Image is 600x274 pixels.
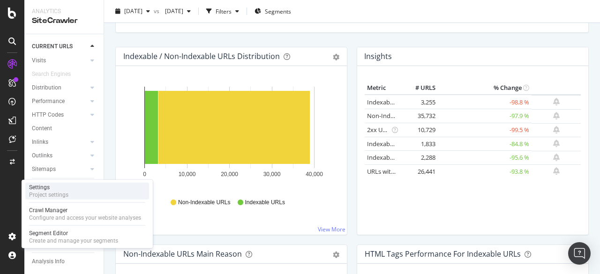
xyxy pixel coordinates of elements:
a: View More [318,225,345,233]
div: bell-plus [553,98,560,105]
td: 35,732 [400,109,438,123]
div: Filters [216,7,232,15]
div: HTML Tags Performance for Indexable URLs [365,249,521,259]
td: -97.9 % [438,109,532,123]
th: # URLS [400,81,438,95]
a: Outlinks [32,151,88,161]
div: Indexable / Non-Indexable URLs Distribution [123,52,280,61]
a: 2xx URLs [367,126,392,134]
svg: A chart. [123,81,336,190]
div: Outlinks [32,151,52,161]
div: bell-plus [553,167,560,175]
div: Project settings [29,191,68,199]
h4: Insights [364,50,392,63]
a: CURRENT URLS [32,42,88,52]
a: Performance [32,96,88,106]
a: SettingsProject settings [25,183,149,200]
div: Crawl Manager [29,207,141,214]
a: Segment EditorCreate and manage your segments [25,229,149,245]
div: gear [333,54,339,60]
div: Settings [29,184,68,191]
a: Content [32,124,97,133]
td: -99.5 % [438,123,532,137]
div: Search Engines [32,69,71,79]
td: -93.8 % [438,164,532,178]
div: Non-Indexable URLs Main Reason [123,249,242,259]
div: SiteCrawler [32,15,96,26]
td: 2,288 [400,151,438,165]
div: Open Intercom Messenger [568,242,591,265]
div: Create and manage your segments [29,237,118,244]
a: Crawl ManagerConfigure and access your website analyses [25,206,149,222]
td: 1,833 [400,137,438,151]
span: Segments [265,7,291,15]
a: Search Engines [32,69,80,79]
a: Visits [32,56,88,66]
a: Inlinks [32,137,88,147]
div: CURRENT URLS [32,42,73,52]
text: 0 [143,171,146,178]
a: Indexable URLs with Bad H1 [367,140,445,148]
div: Content [32,124,52,133]
div: Segment Editor [29,230,118,237]
td: -95.6 % [438,151,532,165]
button: [DATE] [161,4,195,19]
a: Indexable URLs [367,98,410,106]
a: HTTP Codes [32,110,88,120]
div: Performance [32,96,65,106]
td: 26,441 [400,164,438,178]
div: Sitemaps [32,164,56,174]
td: 3,255 [400,95,438,109]
div: Inlinks [32,137,48,147]
text: 10,000 [179,171,196,178]
span: Non-Indexable URLs [178,199,230,207]
span: Indexable URLs [245,199,285,207]
div: Distribution [32,83,61,93]
text: 30,000 [263,171,281,178]
div: Analysis Info [32,257,65,267]
div: Visits [32,56,46,66]
th: Metric [365,81,400,95]
button: [DATE] [112,4,154,19]
a: Analysis Info [32,257,97,267]
span: vs [154,7,161,15]
div: gear [333,252,339,258]
div: bell-plus [553,154,560,161]
div: bell-plus [553,140,560,147]
th: % Change [438,81,532,95]
a: Sitemaps [32,164,88,174]
a: Indexable URLs with Bad Description [367,153,469,162]
div: Analytics [32,7,96,15]
div: bell-plus [553,126,560,133]
a: URLs with 1 Follow Inlink [367,167,436,176]
text: 40,000 [306,171,323,178]
div: HTTP Codes [32,110,64,120]
button: Segments [251,4,295,19]
span: 2025 Mar. 28th [161,7,183,15]
div: bell-plus [553,112,560,119]
td: -98.8 % [438,95,532,109]
div: Configure and access your website analyses [29,214,141,222]
text: 20,000 [221,171,238,178]
td: -84.8 % [438,137,532,151]
a: Non-Indexable URLs [367,111,424,120]
span: 2025 Aug. 11th [124,7,142,15]
td: 10,729 [400,123,438,137]
button: Filters [202,4,243,19]
a: Distribution [32,83,88,93]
